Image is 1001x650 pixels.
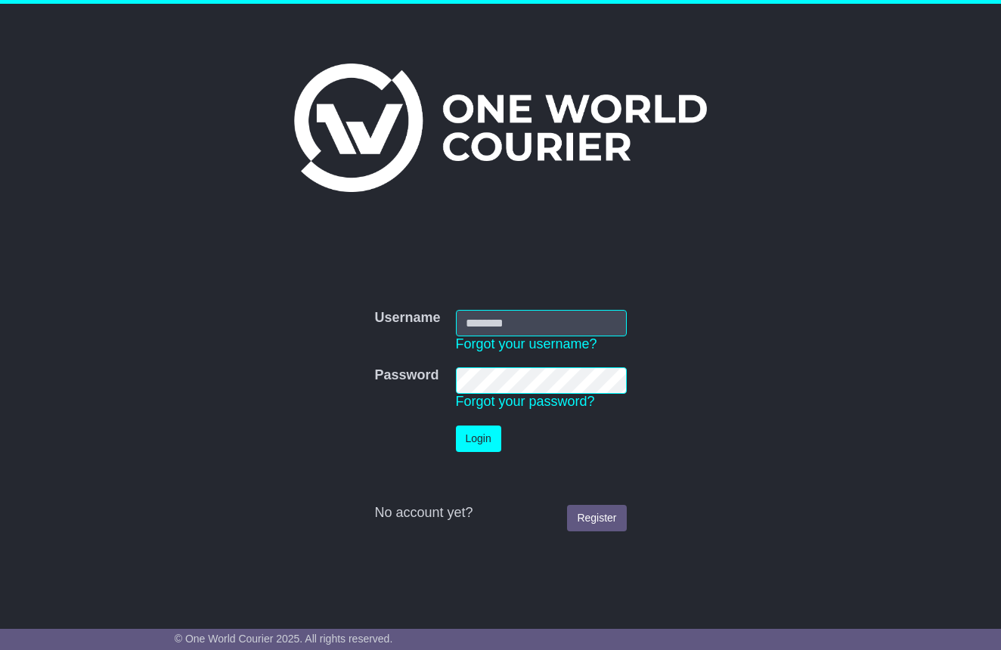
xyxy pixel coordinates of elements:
[456,426,501,452] button: Login
[374,310,440,327] label: Username
[374,367,439,384] label: Password
[294,63,707,192] img: One World
[567,505,626,531] a: Register
[175,633,393,645] span: © One World Courier 2025. All rights reserved.
[456,336,597,351] a: Forgot your username?
[456,394,595,409] a: Forgot your password?
[374,505,626,522] div: No account yet?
